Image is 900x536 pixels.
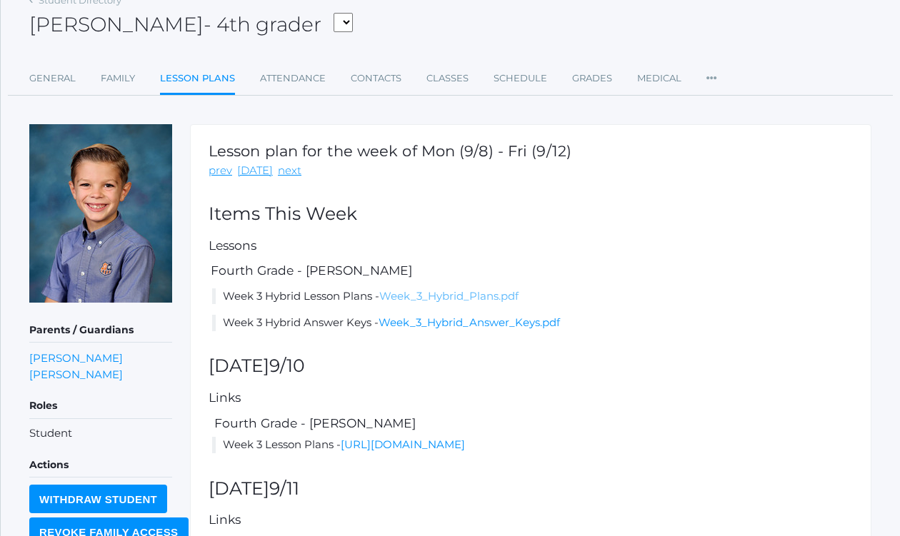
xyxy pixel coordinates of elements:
[29,14,353,36] h2: [PERSON_NAME]
[209,513,853,527] h5: Links
[204,12,321,36] span: - 4th grader
[269,477,299,499] span: 9/11
[212,315,853,331] li: Week 3 Hybrid Answer Keys -
[494,64,547,93] a: Schedule
[572,64,612,93] a: Grades
[160,64,235,95] a: Lesson Plans
[237,163,273,179] a: [DATE]
[29,64,76,93] a: General
[379,289,519,303] a: Week_3_Hybrid_Plans.pdf
[379,315,560,329] a: Week_3_Hybrid_Answer_Keys.pdf
[269,355,305,376] span: 9/10
[29,453,172,477] h5: Actions
[29,425,172,442] li: Student
[29,485,167,513] input: Withdraw Student
[426,64,469,93] a: Classes
[209,143,571,159] h1: Lesson plan for the week of Mon (9/8) - Fri (9/12)
[209,204,853,224] h2: Items This Week
[209,391,853,405] h5: Links
[278,163,301,179] a: next
[209,264,853,278] h5: Fourth Grade - [PERSON_NAME]
[29,394,172,418] h5: Roles
[212,437,853,453] li: Week 3 Lesson Plans -
[341,438,465,451] a: [URL][DOMAIN_NAME]
[637,64,681,93] a: Medical
[260,64,326,93] a: Attendance
[29,124,172,303] img: James Bernardi
[29,350,123,366] a: [PERSON_NAME]
[212,417,853,430] h5: Fourth Grade - [PERSON_NAME]
[29,366,123,383] a: [PERSON_NAME]
[209,356,853,376] h2: [DATE]
[351,64,401,93] a: Contacts
[209,239,853,253] h5: Lessons
[209,163,232,179] a: prev
[101,64,135,93] a: Family
[209,479,853,499] h2: [DATE]
[212,288,853,305] li: Week 3 Hybrid Lesson Plans -
[29,318,172,343] h5: Parents / Guardians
